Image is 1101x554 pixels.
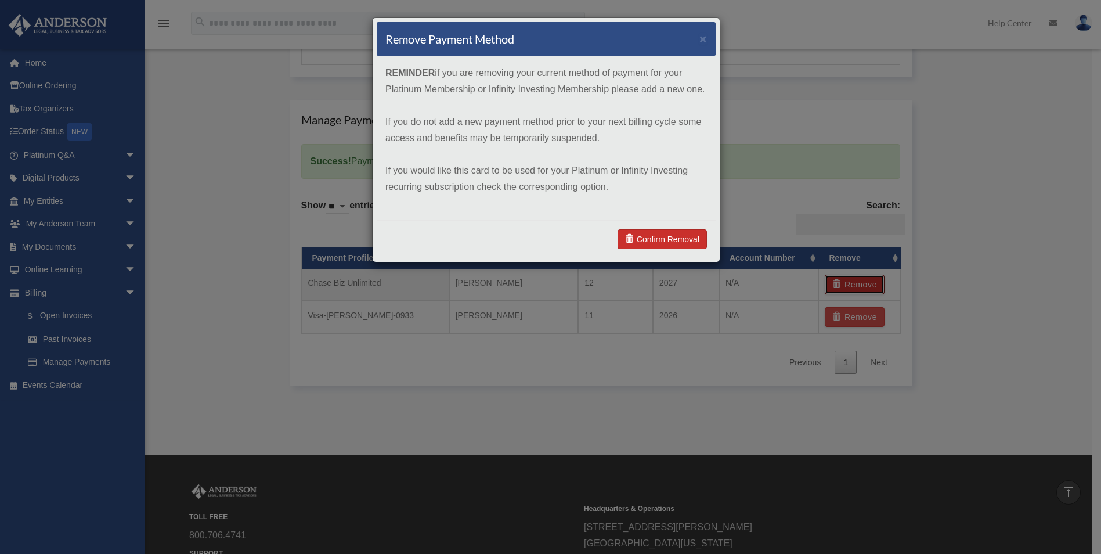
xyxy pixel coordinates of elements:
[385,114,707,146] p: If you do not add a new payment method prior to your next billing cycle some access and benefits ...
[385,31,514,47] h4: Remove Payment Method
[377,56,716,220] div: if you are removing your current method of payment for your Platinum Membership or Infinity Inves...
[699,33,707,45] button: ×
[385,163,707,195] p: If you would like this card to be used for your Platinum or Infinity Investing recurring subscrip...
[385,68,435,78] strong: REMINDER
[618,229,707,249] a: Confirm Removal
